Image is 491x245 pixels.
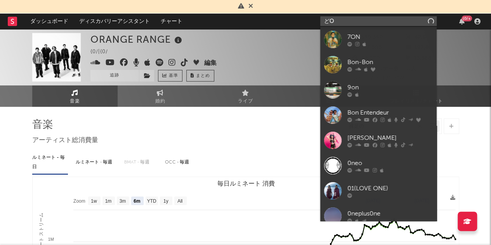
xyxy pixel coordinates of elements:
div: 0neo [347,158,433,168]
span: アーティスト総消費量 [32,136,98,145]
span: 婚約 [155,97,165,106]
a: 7ON [320,27,437,52]
a: 婚約 [118,85,203,107]
a: 0neo [320,153,437,178]
text: 6m [134,198,140,204]
a: [PERSON_NAME] [320,128,437,153]
a: Bon Entendeur [320,103,437,128]
a: ディスカバリーアシスタント [74,14,155,29]
div: {0/ | {0/ [90,47,117,57]
a: 基準 [158,70,182,82]
div: 01(LOVE ONE) [347,184,433,193]
text: 1m [105,198,111,204]
a: ダッシュボード [25,14,74,29]
a: チャート [155,14,188,29]
div: Bon-Bon [347,57,433,67]
a: 音楽 [32,85,118,107]
div: 9on [347,83,433,92]
text: YTD [147,198,156,204]
div: {0/+ [462,16,472,21]
text: 毎日ルミネート 消費 [217,180,274,187]
span: ライブ [238,97,253,106]
button: まとめ [186,70,214,82]
a: 観客 [288,85,374,107]
text: Zoom [73,198,85,204]
text: 1w [91,198,97,204]
span: 基準 [169,71,178,81]
button: {0/+ [459,18,465,24]
div: 7ON [347,32,433,42]
div: [PERSON_NAME] [347,133,433,142]
a: 01(LOVE ONE) [320,178,437,203]
text: 3m [119,198,126,204]
a: Bon-Bon [320,52,437,77]
div: 0neplus0ne [347,209,433,218]
text: 1y [163,198,168,204]
div: Bon Entendeur [347,108,433,117]
a: ライブ [203,85,288,107]
input: アーティストを検索 [320,16,437,26]
text: All [177,198,182,204]
span: 音楽 [70,97,80,106]
div: ORANGE RANGE [90,33,184,46]
span: まとめ [196,74,210,78]
div: ルミネート - 毎週 [76,156,116,169]
button: 追跡 [90,70,139,82]
a: 0neplus0ne [320,203,437,229]
div: OCC - 毎週 [165,156,196,169]
a: 9on [320,77,437,103]
span: 却下する [248,3,253,10]
text: 1M [48,237,54,242]
div: ルミネート - 毎日 [32,151,68,174]
button: 編集 [204,59,217,68]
